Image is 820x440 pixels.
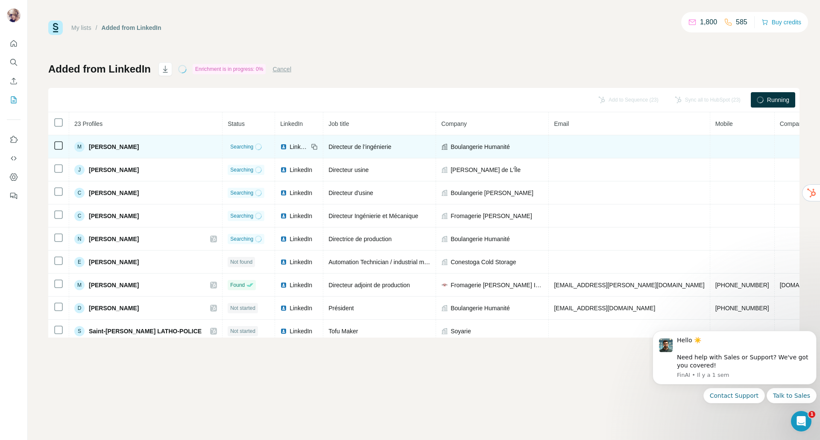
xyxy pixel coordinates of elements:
span: Searching [230,143,253,151]
div: Added from LinkedIn [102,23,161,32]
span: Status [228,120,245,127]
span: Email [554,120,569,127]
span: LinkedIn [290,258,312,266]
img: company-logo [441,282,448,288]
span: Boulangerie Humanité [451,143,510,151]
span: LinkedIn [290,235,312,243]
img: LinkedIn logo [280,236,287,242]
p: 1,800 [700,17,717,27]
div: E [74,257,85,267]
span: LinkedIn [290,212,312,220]
span: Saint-[PERSON_NAME] LATHO-POLICE [89,327,202,335]
span: LinkedIn [290,166,312,174]
span: [PERSON_NAME] [89,258,139,266]
button: Quick start [7,36,20,51]
span: [PERSON_NAME] [89,143,139,151]
span: Running [767,96,789,104]
button: Feedback [7,188,20,204]
img: LinkedIn logo [280,143,287,150]
button: Search [7,55,20,70]
span: Not started [230,304,255,312]
button: Use Surfe on LinkedIn [7,132,20,147]
span: [PERSON_NAME] [89,166,139,174]
span: Directrice de production [328,236,392,242]
img: LinkedIn logo [280,305,287,312]
span: Mobile [715,120,733,127]
img: Avatar [7,9,20,22]
span: LinkedIn [290,281,312,289]
span: [PERSON_NAME] de L'Île [451,166,521,174]
button: My lists [7,92,20,108]
iframe: Intercom notifications message [649,320,820,436]
span: [PHONE_NUMBER] [715,282,769,288]
button: Enrich CSV [7,73,20,89]
span: LinkedIn [290,327,312,335]
span: Soyarie [451,327,471,335]
span: 1 [808,411,815,418]
img: LinkedIn logo [280,259,287,265]
span: Not started [230,327,255,335]
div: C [74,211,85,221]
span: Boulangerie Humanité [451,304,510,312]
span: LinkedIn [290,304,312,312]
div: S [74,326,85,336]
span: Searching [230,166,253,174]
span: Not found [230,258,252,266]
span: [PERSON_NAME] [89,235,139,243]
span: [EMAIL_ADDRESS][PERSON_NAME][DOMAIN_NAME] [554,282,704,288]
span: Found [230,281,245,289]
button: Cancel [272,65,291,73]
iframe: Intercom live chat [791,411,811,431]
span: Directeur usine [328,166,369,173]
span: Fromagerie [PERSON_NAME] Inc. [451,281,543,289]
div: M [74,142,85,152]
span: [PERSON_NAME] [89,281,139,289]
div: N [74,234,85,244]
span: Automation Technician / industrial mechanic [328,259,445,265]
div: Enrichment is in progress: 0% [193,64,266,74]
span: Tofu Maker [328,328,358,335]
h1: Added from LinkedIn [48,62,151,76]
span: Directeur adjoint de production [328,282,410,288]
button: Use Surfe API [7,151,20,166]
span: Boulangerie Humanité [451,235,510,243]
img: LinkedIn logo [280,189,287,196]
img: LinkedIn logo [280,328,287,335]
span: [PHONE_NUMBER] [715,305,769,312]
span: Fromagerie [PERSON_NAME] [451,212,532,220]
span: Searching [230,212,253,220]
span: Directeur Ingénierie et Mécanique [328,213,418,219]
div: M [74,280,85,290]
span: Président [328,305,354,312]
img: LinkedIn logo [280,282,287,288]
span: Boulangerie [PERSON_NAME] [451,189,533,197]
button: Buy credits [761,16,801,28]
div: J [74,165,85,175]
p: 585 [736,17,747,27]
span: LinkedIn [290,189,312,197]
span: LinkedIn [290,143,308,151]
img: Surfe Logo [48,20,63,35]
span: LinkedIn [280,120,303,127]
span: 23 Profiles [74,120,102,127]
span: Searching [230,235,253,243]
span: Directeur de l’ingénierie [328,143,391,150]
span: [PERSON_NAME] [89,212,139,220]
span: Conestoga Cold Storage [451,258,516,266]
span: Directeur d'usine [328,189,373,196]
button: Dashboard [7,169,20,185]
span: Searching [230,189,253,197]
span: [EMAIL_ADDRESS][DOMAIN_NAME] [554,305,655,312]
div: C [74,188,85,198]
div: D [74,303,85,313]
span: Job title [328,120,349,127]
span: [PERSON_NAME] [89,189,139,197]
